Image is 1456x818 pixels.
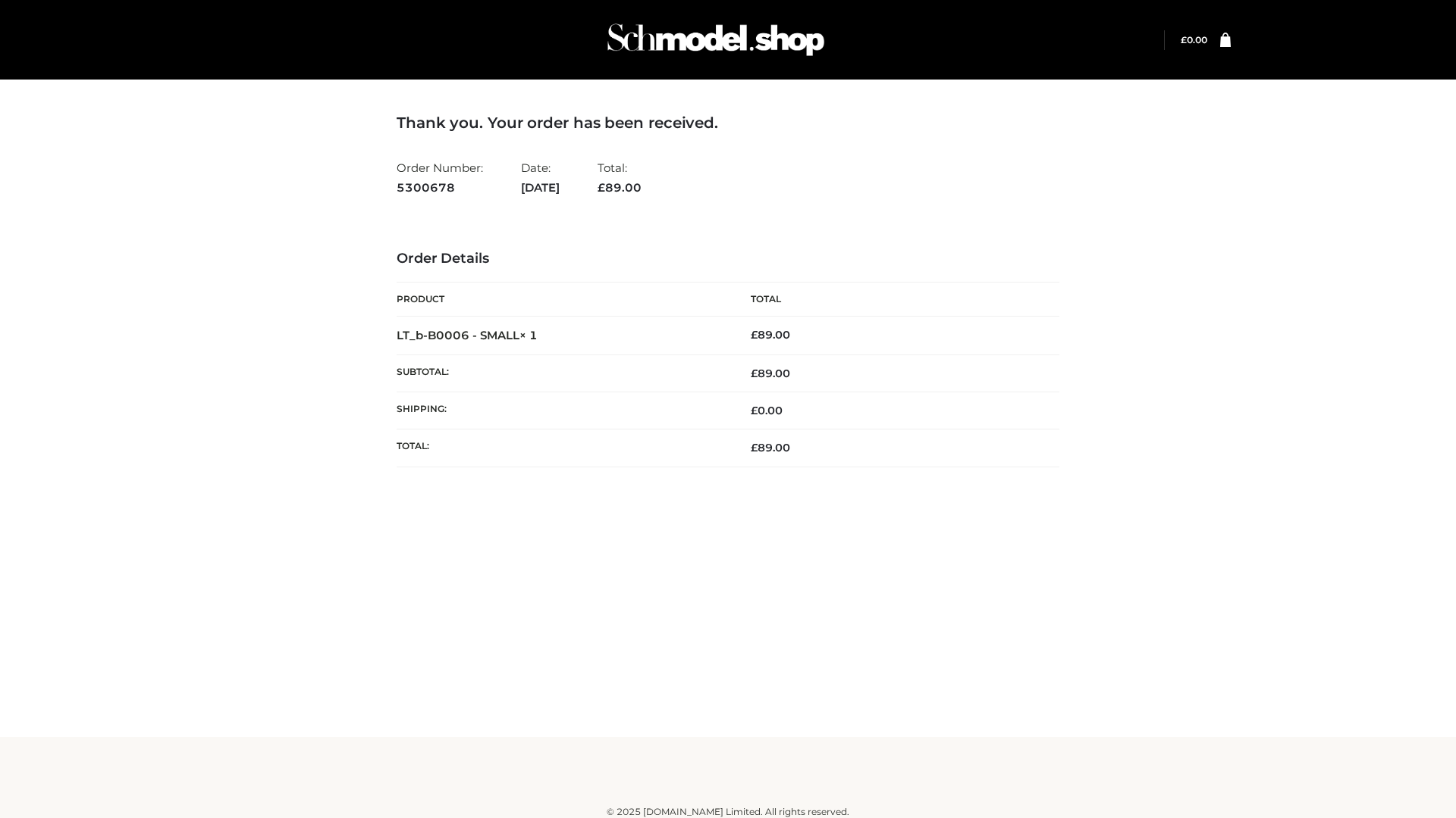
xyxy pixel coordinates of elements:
a: £0.00 [1181,34,1207,45]
span: £ [1181,34,1187,45]
th: Total [728,283,1059,317]
span: £ [598,180,605,195]
li: Total: [598,155,642,201]
h3: Order Details [397,251,1059,267]
strong: [DATE] [521,178,560,198]
th: Subtotal: [397,354,728,392]
strong: × 1 [519,328,538,342]
span: 89.00 [598,180,642,195]
span: 89.00 [751,441,790,454]
th: Product [397,283,728,317]
span: £ [751,367,758,380]
li: Order Number: [397,155,483,201]
img: Schmodel Admin 964 [602,10,830,70]
th: Shipping: [397,392,728,429]
li: Date: [521,155,560,201]
span: £ [751,441,758,454]
bdi: 0.00 [751,404,783,417]
h3: Thank you. Your order has been received. [397,114,1059,132]
strong: 5300678 [397,178,483,198]
span: £ [751,404,758,417]
strong: LT_b-B0006 - SMALL [397,328,538,342]
span: £ [751,328,758,342]
bdi: 89.00 [751,328,790,342]
th: Total: [397,429,728,467]
bdi: 0.00 [1181,34,1207,45]
span: 89.00 [751,367,790,380]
